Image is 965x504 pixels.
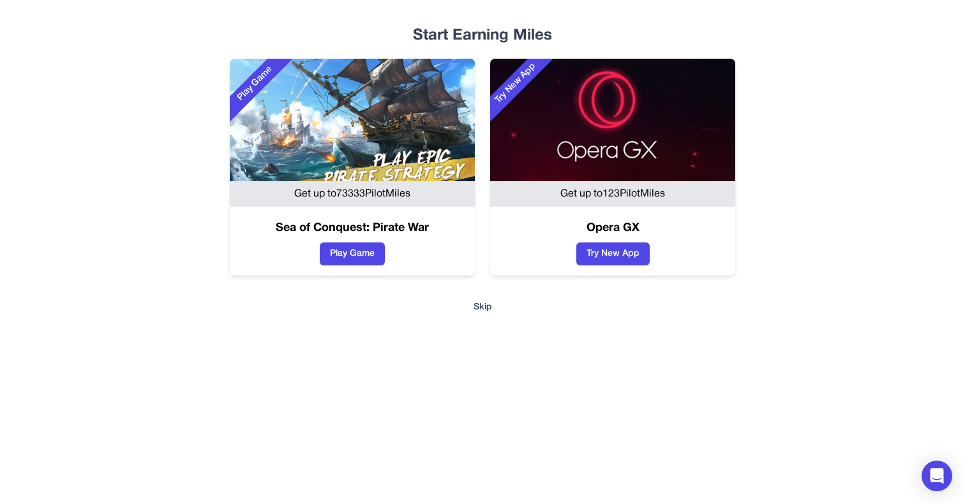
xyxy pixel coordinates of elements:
[94,301,871,314] button: Skip
[320,242,385,265] button: Play Game
[230,219,475,237] h3: Sea of Conquest: Pirate War
[490,181,735,207] div: Get up to 123 PilotMiles
[230,181,475,207] div: Get up to 73333 PilotMiles
[230,59,475,181] img: Sea of Conquest: Pirate War
[490,219,735,237] h3: Opera GX
[490,59,735,181] img: Opera GX
[576,242,650,265] button: Try New App
[215,43,295,124] div: Play Game
[475,43,556,124] div: Try New App
[922,461,952,491] div: Open Intercom Messenger
[94,26,871,46] div: Start Earning Miles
